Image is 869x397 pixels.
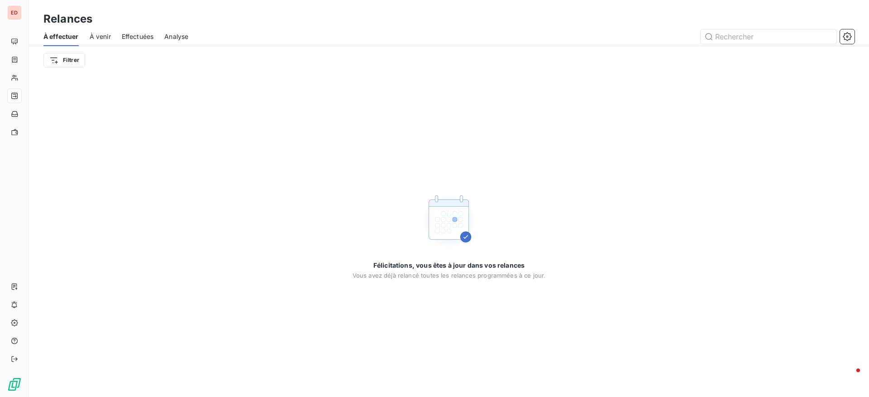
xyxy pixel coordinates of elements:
[353,272,546,279] span: Vous avez déjà relancé toutes les relances programmées à ce jour.
[43,11,92,27] h3: Relances
[7,5,22,20] div: ED
[7,377,22,392] img: Logo LeanPay
[164,32,188,41] span: Analyse
[420,192,478,250] img: Empty state
[373,261,525,270] span: Félicitations, vous êtes à jour dans vos relances
[838,366,860,388] iframe: Intercom live chat
[43,32,79,41] span: À effectuer
[122,32,154,41] span: Effectuées
[90,32,111,41] span: À venir
[43,53,85,67] button: Filtrer
[701,29,836,44] input: Rechercher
